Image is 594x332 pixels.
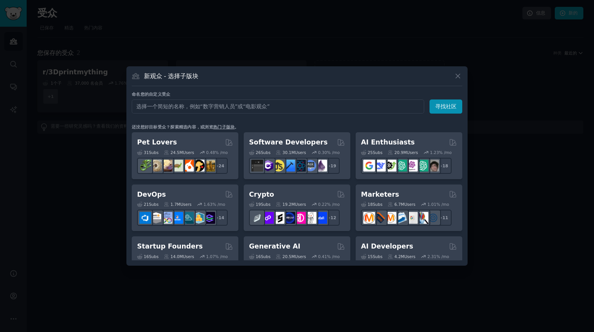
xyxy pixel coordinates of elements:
[435,103,457,109] font: 寻找社区
[150,160,162,172] img: ballpython
[249,138,327,147] h2: Software Developers
[182,212,194,224] img: platformengineering
[276,202,306,207] div: 19.2M Users
[318,150,340,155] div: 0.30 % /mo
[171,212,183,224] img: DevOpsLinks
[164,150,194,155] div: 24.5M Users
[406,212,418,224] img: googleads
[283,212,295,224] img: web3
[388,254,415,259] div: 4.2M Users
[161,160,172,172] img: leopardgeckos
[427,212,439,224] img: OnlineMarketing
[137,202,158,207] div: 21 Sub s
[249,150,270,155] div: 26 Sub s
[430,99,462,114] button: 寻找社区
[417,212,428,224] img: MarketingResearch
[164,202,192,207] div: 1.7M Users
[212,158,228,174] div: + 24
[363,212,375,224] img: content_marketing
[361,190,399,199] h2: Marketers
[318,202,340,207] div: 0.22 % /mo
[137,138,177,147] h2: Pet Lovers
[251,160,263,172] img: software
[406,160,418,172] img: OpenAIDev
[139,212,151,224] img: azuredevops
[436,158,452,174] div: + 18
[137,242,203,251] h2: Startup Founders
[137,190,166,199] h2: DevOps
[361,150,382,155] div: 25 Sub s
[395,160,407,172] img: chatgpt_promptDesign
[430,150,452,155] div: 1.23 % /mo
[132,92,170,96] font: 命名您的自定义受众
[294,160,306,172] img: reactnative
[206,150,228,155] div: 0.48 % /mo
[276,150,306,155] div: 30.1M Users
[273,212,284,224] img: ethstaker
[213,125,235,129] a: 热门子版块
[206,254,228,259] div: 1.07 % /mo
[395,212,407,224] img: Emailmarketing
[262,160,274,172] img: csharp
[388,150,418,155] div: 20.9M Users
[315,160,327,172] img: elixir
[305,212,316,224] img: CryptoNews
[361,138,415,147] h2: AI Enthusiasts
[363,160,375,172] img: GoogleGeminiAI
[324,210,340,226] div: + 12
[324,158,340,174] div: + 19
[315,212,327,224] img: defi_
[251,212,263,224] img: ethfinance
[132,99,424,114] input: 选择一个简短的名称，例如“数字营销人员”或“电影观众”
[262,212,274,224] img: 0xPolygon
[150,212,162,224] img: AWS_Certified_Experts
[417,160,428,172] img: chatgpt_prompts_
[374,160,386,172] img: DeepSeek
[171,160,183,172] img: turtle
[276,254,306,259] div: 20.5M Users
[361,254,382,259] div: 15 Sub s
[137,254,158,259] div: 16 Sub s
[388,202,415,207] div: 6.7M Users
[374,212,386,224] img: bigseo
[273,160,284,172] img: learnjavascript
[361,242,413,251] h2: AI Developers
[436,210,452,226] div: + 11
[318,254,340,259] div: 0.41 % /mo
[161,212,172,224] img: Docker_DevOps
[294,212,306,224] img: defiblockchain
[428,202,449,207] div: 1.01 % /mo
[132,125,213,129] font: 还没想好目标受众？探索精选内容，或浏览
[249,254,270,259] div: 16 Sub s
[235,125,239,129] font: 。
[193,212,204,224] img: aws_cdk
[305,160,316,172] img: AskComputerScience
[204,202,225,207] div: 1.63 % /mo
[249,190,274,199] h2: Crypto
[139,160,151,172] img: herpetology
[212,210,228,226] div: + 14
[249,202,270,207] div: 19 Sub s
[385,160,396,172] img: AItoolsCatalog
[385,212,396,224] img: AskMarketing
[164,254,194,259] div: 14.0M Users
[203,160,215,172] img: dogbreed
[182,160,194,172] img: cockatiel
[283,160,295,172] img: iOSProgramming
[428,254,449,259] div: 2.31 % /mo
[203,212,215,224] img: PlatformEngineers
[361,202,382,207] div: 18 Sub s
[144,72,199,80] font: 新观众 - 选择子版块
[193,160,204,172] img: PetAdvice
[427,160,439,172] img: ArtificalIntelligence
[137,150,158,155] div: 31 Sub s
[249,242,300,251] h2: Generative AI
